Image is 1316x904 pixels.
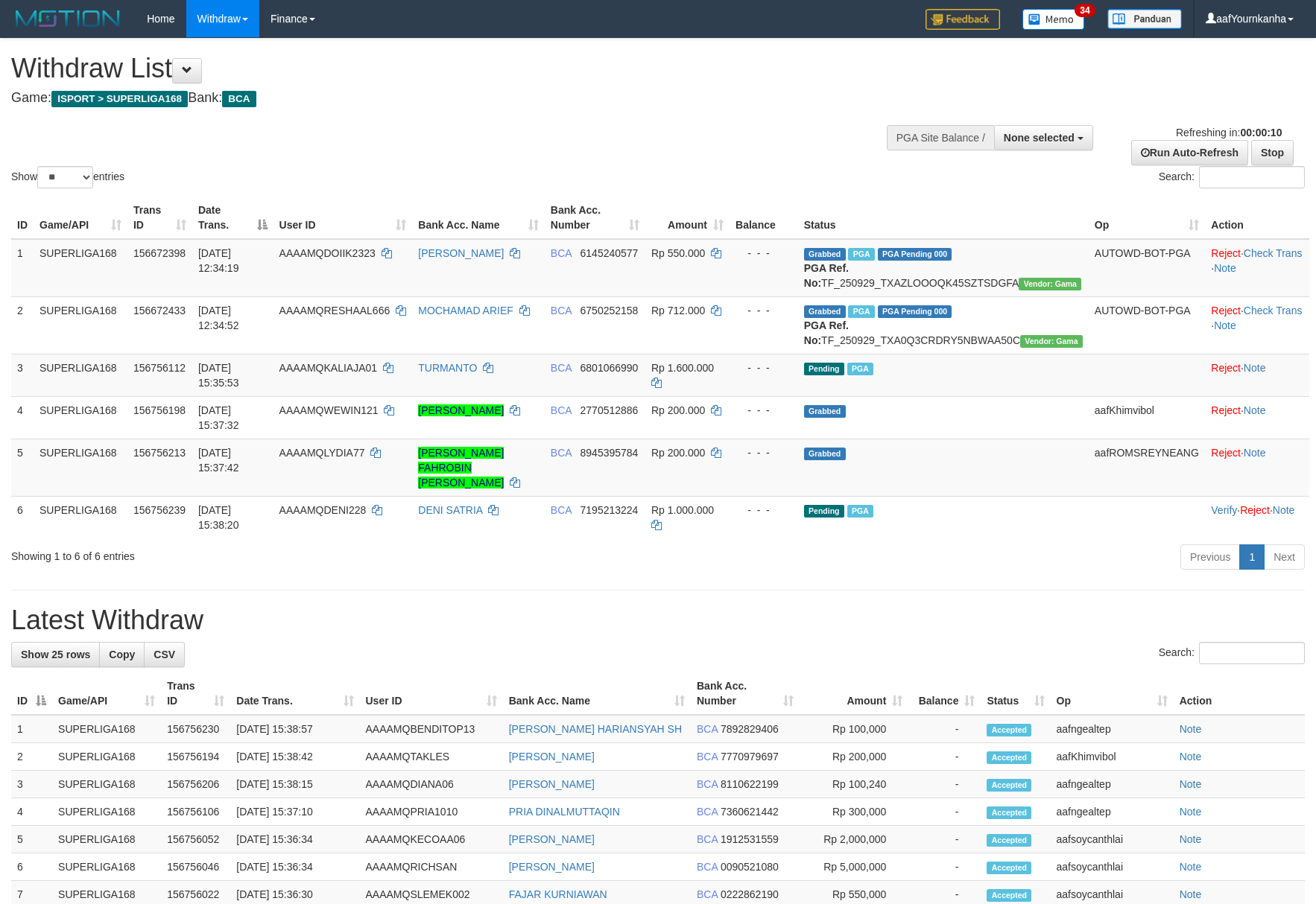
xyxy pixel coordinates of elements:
span: BCA [697,751,718,763]
td: 1 [11,715,52,743]
span: 156756213 [133,447,186,459]
div: PGA Site Balance / [887,125,994,150]
a: Check Trans [1244,247,1303,259]
span: Rp 200.000 [651,404,705,416]
span: ISPORT > SUPERLIGA168 [51,91,188,107]
a: [PERSON_NAME] HARIANSYAH SH [509,723,682,735]
td: aafsoycanthlai [1051,826,1174,853]
a: Note [1244,404,1266,416]
th: Date Trans.: activate to sort column descending [192,197,273,239]
span: Pending [804,505,844,518]
th: Balance: activate to sort column ascending [908,672,981,715]
span: PGA Pending [878,305,952,318]
span: Pending [804,363,844,375]
span: Accepted [987,806,1031,819]
a: Note [1244,447,1266,459]
td: 156756046 [161,853,230,881]
td: - [908,715,981,743]
label: Search: [1159,166,1305,188]
td: 4 [11,798,52,826]
td: aafKhimvibol [1051,743,1174,771]
span: Vendor URL: https://trx31.1velocity.biz [1019,278,1081,290]
span: Accepted [987,779,1031,792]
td: SUPERLIGA168 [34,239,127,297]
td: [DATE] 15:36:34 [230,853,359,881]
a: Reject [1211,404,1241,416]
th: Op: activate to sort column ascending [1089,197,1205,239]
td: Rp 100,000 [800,715,908,743]
span: [DATE] 15:37:32 [198,404,239,431]
span: Grabbed [804,448,846,460]
td: - [908,853,981,881]
span: AAAAMQRESHAAL666 [279,305,390,316]
a: Stop [1251,140,1294,165]
span: BCA [551,305,572,316]
a: [PERSON_NAME] [509,833,595,845]
button: None selected [994,125,1093,150]
td: · · [1205,239,1309,297]
td: - [908,798,981,826]
td: 156756206 [161,771,230,798]
td: [DATE] 15:37:10 [230,798,359,826]
span: BCA [697,723,718,735]
span: [DATE] 15:37:42 [198,447,239,474]
a: Note [1180,806,1202,818]
a: Reject [1211,247,1241,259]
span: 156672398 [133,247,186,259]
td: 6 [11,853,52,881]
td: AAAAMQPRIA1010 [360,798,503,826]
th: Bank Acc. Name: activate to sort column ascending [503,672,691,715]
span: Marked by aafsoumeymey [847,363,873,375]
td: aafngealtep [1051,771,1174,798]
div: - - - [735,445,792,460]
a: Reject [1211,362,1241,374]
td: · [1205,396,1309,439]
span: BCA [697,833,718,845]
span: Copy 7770979697 to clipboard [721,751,779,763]
a: FAJAR KURNIAWAN [509,888,607,900]
span: AAAAMQKALIAJA01 [279,362,378,374]
td: SUPERLIGA168 [34,296,127,354]
span: Copy 7195213224 to clipboard [581,504,639,516]
h4: Game: Bank: [11,91,862,106]
th: Status: activate to sort column ascending [981,672,1050,715]
th: Game/API: activate to sort column ascending [34,197,127,239]
a: Reject [1240,504,1270,516]
a: [PERSON_NAME] [418,247,504,259]
span: Copy 6750252158 to clipboard [581,305,639,316]
span: PGA Pending [878,248,952,261]
td: [DATE] 15:38:15 [230,771,359,798]
span: AAAAMQLYDIA77 [279,447,365,459]
span: Grabbed [804,305,846,318]
h1: Withdraw List [11,54,862,83]
span: [DATE] 12:34:19 [198,247,239,274]
b: PGA Ref. No: [804,319,849,346]
span: Marked by aafsoycanthlai [847,505,873,518]
span: BCA [551,447,572,459]
td: 156756194 [161,743,230,771]
th: Amount: activate to sort column ascending [800,672,908,715]
td: Rp 100,240 [800,771,908,798]
td: · · [1205,496,1309,538]
a: Note [1244,362,1266,374]
img: Button%20Memo.svg [1022,9,1085,30]
span: Copy 0222862190 to clipboard [721,888,779,900]
select: Showentries [37,166,93,188]
span: Refreshing in: [1176,127,1282,139]
td: 3 [11,771,52,798]
span: [DATE] 15:38:20 [198,504,239,531]
b: PGA Ref. No: [804,262,849,289]
th: ID [11,197,34,239]
span: Grabbed [804,405,846,418]
td: TF_250929_TXA0Q3CRDRY5NBWAA50C [798,296,1089,354]
td: [DATE] 15:38:42 [230,743,359,771]
span: Accepted [987,889,1031,902]
div: - - - [735,303,792,318]
td: · [1205,354,1309,396]
span: BCA [222,91,256,107]
span: Grabbed [804,248,846,261]
a: Note [1273,504,1295,516]
a: Previous [1180,544,1240,570]
span: Copy [109,649,135,661]
td: aafngealtep [1051,715,1174,743]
